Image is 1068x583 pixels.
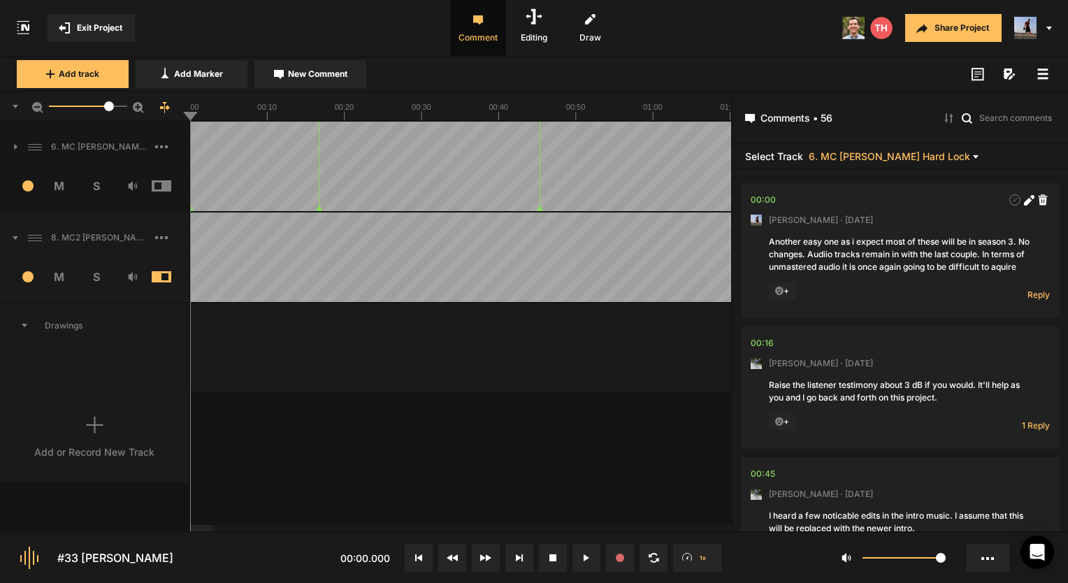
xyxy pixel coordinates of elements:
[57,549,173,566] div: #33 [PERSON_NAME]
[733,92,1068,144] header: Comments • 56
[41,178,78,194] span: M
[566,103,586,111] text: 00:50
[769,488,873,501] span: [PERSON_NAME] · [DATE]
[733,144,1068,169] header: Select Track
[769,510,1032,535] div: I heard a few noticable edits in the intro music. I assume that this will be replaced with the ne...
[905,14,1002,42] button: Share Project
[340,552,390,564] span: 00:00.000
[809,151,970,161] span: 6. MC [PERSON_NAME] Hard Lock
[78,178,115,194] span: S
[254,60,366,88] button: New Comment
[45,231,155,244] span: 8. MC2 [PERSON_NAME] Soft Lock Copy 01
[769,379,1032,404] div: Raise the listener testimony about 3 dB if you would. It'll help as you and I go back and forth o...
[412,103,431,111] text: 00:30
[489,103,508,111] text: 00:40
[751,467,775,481] div: 00:45.297
[335,103,354,111] text: 00:20
[34,445,154,459] div: Add or Record New Track
[751,358,762,369] img: ACg8ocLxXzHjWyafR7sVkIfmxRufCxqaSAR27SDjuE-ggbMy1qqdgD8=s96-c
[59,68,99,80] span: Add track
[41,268,78,285] span: M
[751,336,774,350] div: 00:16.705
[45,141,155,153] span: 6. MC [PERSON_NAME] Hard Lock
[769,214,873,226] span: [PERSON_NAME] · [DATE]
[769,413,795,430] span: +
[174,68,223,80] span: Add Marker
[978,110,1055,124] input: Search comments
[643,103,663,111] text: 01:00
[17,60,129,88] button: Add track
[751,215,762,226] img: ACg8ocJ5zrP0c3SJl5dKscm-Goe6koz8A9fWD7dpguHuX8DX5VIxymM=s96-c
[288,68,347,80] span: New Comment
[78,268,115,285] span: S
[1022,419,1050,431] span: 1 Reply
[721,103,740,111] text: 01:10
[1027,289,1050,301] span: Reply
[769,357,873,370] span: [PERSON_NAME] · [DATE]
[673,544,722,572] button: 1x
[769,236,1032,273] div: Another easy one as i expect most of these will be in season 3. No changes. Audiio tracks remain ...
[1014,17,1037,39] img: ACg8ocJ5zrP0c3SJl5dKscm-Goe6koz8A9fWD7dpguHuX8DX5VIxymM=s96-c
[48,14,135,42] button: Exit Project
[870,17,893,39] img: letters
[136,60,247,88] button: Add Marker
[842,17,865,39] img: 424769395311cb87e8bb3f69157a6d24
[751,489,762,500] img: ACg8ocLxXzHjWyafR7sVkIfmxRufCxqaSAR27SDjuE-ggbMy1qqdgD8=s96-c
[77,22,122,34] span: Exit Project
[1020,535,1054,569] div: Open Intercom Messenger
[751,193,776,207] div: 00:00.000
[257,103,277,111] text: 00:10
[769,282,795,299] span: +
